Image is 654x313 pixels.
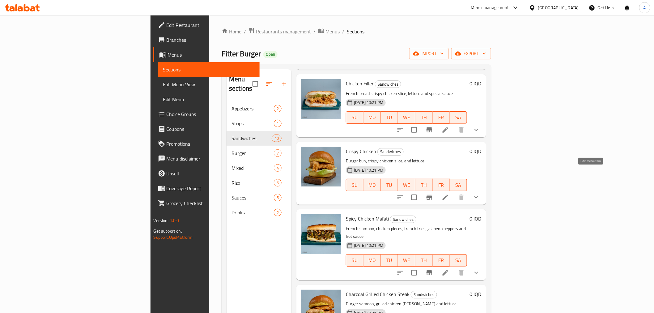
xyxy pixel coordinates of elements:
p: Burger bun, crispy chicken slice, and lettuce [346,157,467,165]
span: Sandwiches [378,148,403,155]
span: Select all sections [249,77,262,90]
button: Branch-specific-item [422,190,437,205]
img: Spicy Chicken Mafati [301,214,341,254]
span: 4 [274,165,281,171]
span: FR [435,181,448,190]
span: Coupons [167,125,255,133]
a: Edit menu item [442,126,449,134]
div: items [274,105,282,112]
a: Menus [153,47,260,62]
button: SA [450,179,467,191]
span: FR [435,113,448,122]
button: sort-choices [393,122,408,137]
span: Burger [231,149,274,157]
span: Sauces [231,194,274,201]
button: FR [433,254,450,267]
span: Grocery Checklist [167,199,255,207]
button: show more [469,190,484,205]
button: FR [433,179,450,191]
button: TH [415,111,433,124]
span: 2 [274,210,281,216]
button: sort-choices [393,265,408,280]
button: MO [363,254,381,267]
span: Appetizers [231,105,274,112]
span: Drinks [231,209,274,216]
svg: Show Choices [473,126,480,134]
button: WE [398,254,415,267]
a: Branches [153,32,260,47]
span: 5 [274,180,281,186]
span: 1.0.0 [170,217,179,225]
a: Edit menu item [442,269,449,277]
span: 1 [274,121,281,126]
span: SU [349,181,361,190]
a: Sections [158,62,260,77]
span: FR [435,256,448,265]
span: 10 [272,135,281,141]
span: Sandwiches [375,81,401,88]
div: items [274,120,282,127]
li: / [342,28,344,35]
span: import [414,50,444,58]
p: Burger samoon, grilled chicken [PERSON_NAME] and lettuce [346,300,467,308]
button: sort-choices [393,190,408,205]
span: Mixed [231,164,274,172]
span: Menu disclaimer [167,155,255,162]
nav: Menu sections [227,99,291,222]
div: items [274,194,282,201]
a: Upsell [153,166,260,181]
a: Edit Menu [158,92,260,107]
button: delete [454,122,469,137]
button: Branch-specific-item [422,265,437,280]
span: Edit Restaurant [167,21,255,29]
span: WE [401,113,413,122]
span: Sandwiches [231,135,272,142]
a: Restaurants management [248,28,311,36]
span: Select to update [408,266,421,279]
span: SU [349,113,361,122]
a: Coupons [153,122,260,136]
h6: 0 IQD [469,147,481,156]
span: MO [366,256,378,265]
span: Strips [231,120,274,127]
button: Branch-specific-item [422,122,437,137]
span: WE [401,256,413,265]
a: Full Menu View [158,77,260,92]
span: Full Menu View [163,81,255,88]
span: TU [383,256,396,265]
button: SU [346,111,363,124]
span: [DATE] 10:21 PM [351,100,386,105]
span: Menus [168,51,255,58]
button: delete [454,190,469,205]
span: Promotions [167,140,255,148]
span: SA [452,181,465,190]
button: show more [469,265,484,280]
span: [DATE] 10:21 PM [351,242,386,248]
span: Version: [154,217,169,225]
span: Coverage Report [167,185,255,192]
span: export [456,50,486,58]
svg: Show Choices [473,194,480,201]
nav: breadcrumb [222,28,491,36]
span: Sort sections [262,76,277,91]
span: Branches [167,36,255,44]
span: MO [366,113,378,122]
div: Burger7 [227,146,291,161]
button: Add section [277,76,291,91]
span: Rizo [231,179,274,187]
a: Menu disclaimer [153,151,260,166]
button: WE [398,111,415,124]
span: WE [401,181,413,190]
div: Rizo5 [227,175,291,190]
p: French bread, crispy chicken slice, lettuce and special sauce [346,90,467,97]
div: Appetizers2 [227,101,291,116]
button: SA [450,254,467,267]
span: 2 [274,106,281,112]
p: French samoon, chicken pieces, french fries, jalapeno peppers and hot sauce [346,225,467,240]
